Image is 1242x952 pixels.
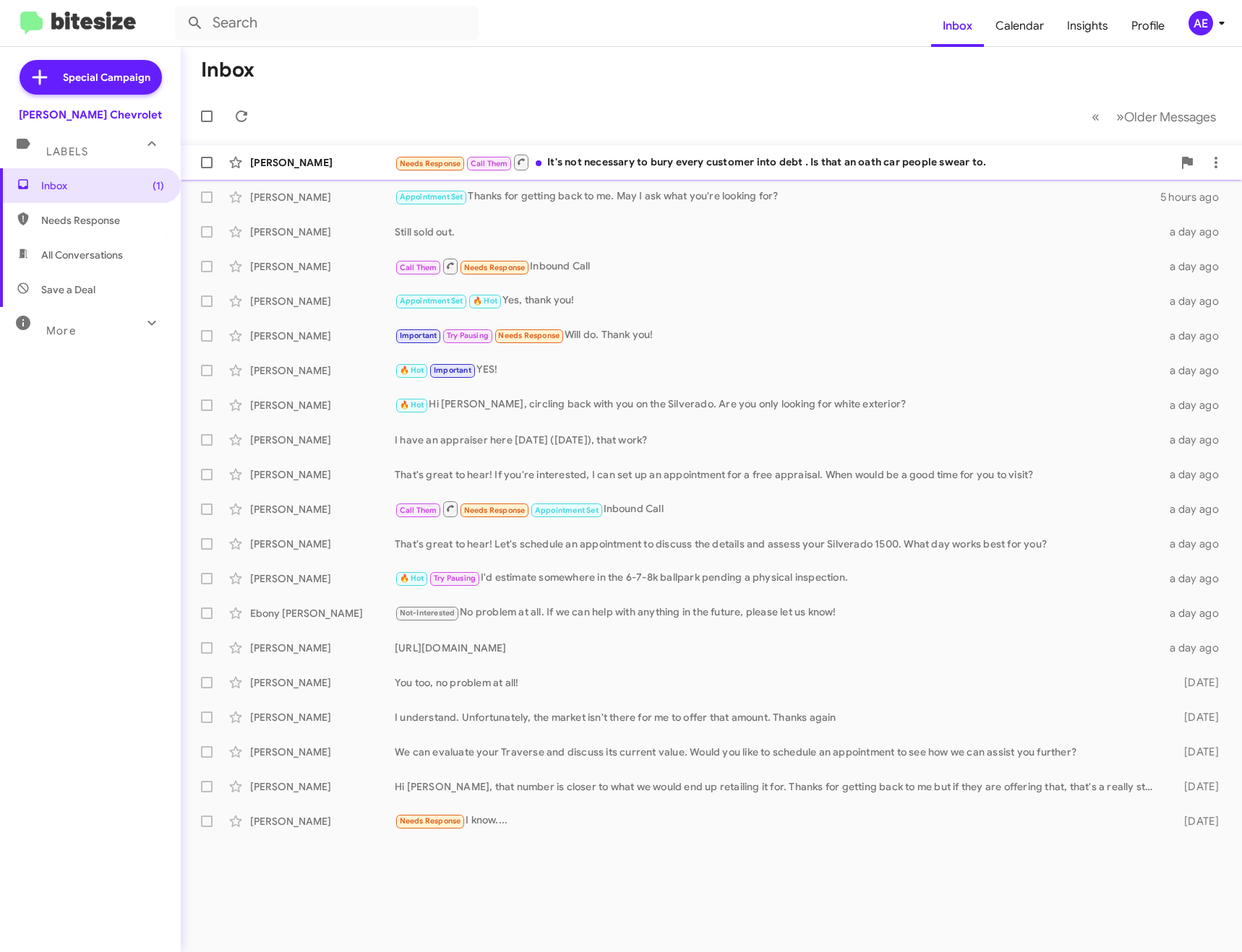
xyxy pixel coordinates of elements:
div: [PERSON_NAME] [250,329,395,343]
div: [PERSON_NAME] [250,537,395,551]
div: a day ago [1163,571,1230,586]
span: Needs Response [400,816,461,826]
div: [PERSON_NAME] [250,745,395,759]
div: Still sold out. [395,225,1163,239]
div: a day ago [1163,225,1230,239]
button: AE [1176,11,1226,35]
div: a day ago [1163,537,1230,551]
div: [PERSON_NAME] [250,190,395,204]
nav: Page navigation example [1084,102,1225,131]
div: [PERSON_NAME] Chevrolet [19,108,162,122]
span: Not-Interested [400,608,455,618]
div: [PERSON_NAME] [250,641,395,655]
div: [PERSON_NAME] [250,363,395,378]
span: 🔥 Hot [400,574,424,583]
div: No problem at all. If we can help with anything in the future, please let us know! [395,605,1163,621]
span: 🔥 Hot [473,296,497,306]
div: Yes, thank you! [395,293,1163,309]
div: Hi [PERSON_NAME], circling back with you on the Silverado. Are you only looking for white exterior? [395,397,1163,413]
span: « [1092,108,1100,126]
span: Call Them [400,506,437,515]
div: [PERSON_NAME] [250,467,395,482]
div: YES! [395,362,1163,378]
div: Hi [PERSON_NAME], that number is closer to what we would end up retailing it for. Thanks for gett... [395,779,1163,794]
div: I'd estimate somewhere in the 6-7-8k ballpark pending a physical inspection. [395,570,1163,587]
div: [PERSON_NAME] [250,710,395,724]
div: [PERSON_NAME] [250,779,395,794]
a: Calendar [984,5,1055,47]
div: Will do. Thank you! [395,327,1163,344]
span: Call Them [400,263,437,272]
div: a day ago [1163,467,1230,482]
div: [DATE] [1163,779,1230,794]
span: Call Them [471,159,508,168]
div: You too, no problem at all! [395,675,1163,690]
div: We can evaluate your Traverse and discuss its current value. Would you like to schedule an appoin... [395,745,1163,759]
div: [PERSON_NAME] [250,814,395,828]
span: Important [434,365,471,375]
h1: Inbox [201,59,254,82]
span: » [1116,108,1124,126]
div: [PERSON_NAME] [250,259,395,274]
span: Important [400,331,437,340]
div: Inbound Call [395,257,1163,275]
span: Needs Response [464,263,526,272]
div: [PERSON_NAME] [250,433,395,447]
div: a day ago [1163,363,1230,378]
a: Profile [1120,5,1176,47]
div: [DATE] [1163,814,1230,828]
div: [PERSON_NAME] [250,571,395,586]
a: Special Campaign [20,60,162,95]
span: Needs Response [41,213,164,228]
a: Insights [1055,5,1120,47]
div: [URL][DOMAIN_NAME] [395,641,1163,655]
span: Appointment Set [535,506,599,515]
span: Appointment Set [400,192,463,202]
div: Inbound Call [395,500,1163,518]
div: I have an appraiser here [DATE] ([DATE]), that work? [395,433,1163,447]
span: Inbox [41,178,164,193]
div: [PERSON_NAME] [250,398,395,412]
input: Search [175,6,479,40]
span: 🔥 Hot [400,400,424,410]
div: I know.... [395,813,1163,829]
div: Thanks for getting back to me. May I ask what you're looking for? [395,189,1160,205]
div: It's not necessary to bury every customer into debt . Is that an oath car people swear to. [395,153,1173,171]
div: a day ago [1163,329,1230,343]
div: [DATE] [1163,710,1230,724]
span: Special Campaign [63,70,150,85]
span: 🔥 Hot [400,365,424,375]
div: I understand. Unfortunately, the market isn't there for me to offer that amount. Thanks again [395,710,1163,724]
div: [DATE] [1163,745,1230,759]
div: a day ago [1163,294,1230,308]
div: a day ago [1163,433,1230,447]
div: That's great to hear! If you're interested, I can set up an appointment for a free appraisal. Whe... [395,467,1163,482]
div: AE [1189,11,1213,35]
span: Labels [46,145,88,158]
div: [DATE] [1163,675,1230,690]
span: Try Pausing [434,574,476,583]
span: All Conversations [41,248,123,262]
div: a day ago [1163,606,1230,620]
span: Save a Deal [41,282,95,297]
span: Inbox [931,5,984,47]
span: More [46,324,76,337]
span: Try Pausing [447,331,489,340]
div: a day ago [1163,398,1230,412]
div: [PERSON_NAME] [250,225,395,239]
span: Needs Response [464,506,526,515]
div: [PERSON_NAME] [250,675,395,690]
div: [PERSON_NAME] [250,502,395,516]
span: Appointment Set [400,296,463,306]
div: That's great to hear! Let's schedule an appointment to discuss the details and assess your Silver... [395,537,1163,551]
span: Older Messages [1124,109,1216,125]
div: a day ago [1163,641,1230,655]
div: 5 hours ago [1160,190,1230,204]
div: [PERSON_NAME] [250,155,395,170]
span: Needs Response [498,331,560,340]
button: Next [1108,102,1225,131]
div: Ebony [PERSON_NAME] [250,606,395,620]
